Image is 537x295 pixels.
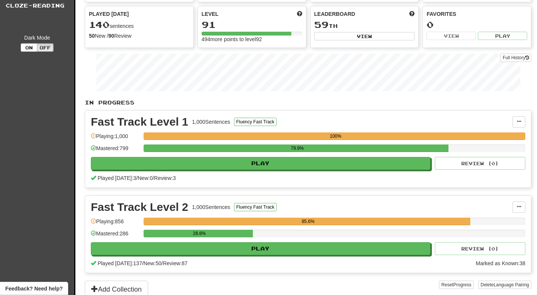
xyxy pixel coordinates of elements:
div: th [314,20,415,30]
span: New: 0 [138,175,153,181]
span: 140 [89,19,110,30]
div: Mastered: 286 [91,230,140,242]
div: 85.6% [146,218,470,225]
div: Playing: 1,000 [91,132,140,145]
span: Language Pairing [494,282,529,287]
button: Play [478,32,527,40]
span: Score more points to level up [297,10,302,18]
div: 91 [202,20,302,29]
span: Leaderboard [314,10,355,18]
div: 79.9% [146,144,448,152]
span: New: 50 [144,260,161,266]
span: / [142,260,144,266]
span: Open feedback widget [5,285,63,292]
span: Level [202,10,219,18]
div: 1,000 Sentences [192,118,230,126]
button: ResetProgress [439,281,473,289]
p: In Progress [85,99,531,106]
span: / [136,175,138,181]
div: sentences [89,20,190,30]
span: Progress [453,282,471,287]
div: 100% [146,132,525,140]
div: Dark Mode [6,34,69,41]
div: Favorites [427,10,527,18]
div: Playing: 856 [91,218,140,230]
div: New / Review [89,32,190,40]
span: 59 [314,19,329,30]
div: Marked as Known: 38 [476,260,525,267]
button: DeleteLanguage Pairing [478,281,531,289]
span: Review: 87 [163,260,187,266]
span: / [161,260,163,266]
div: 0 [427,20,527,29]
div: Mastered: 799 [91,144,140,157]
span: This week in points, UTC [409,10,415,18]
button: Play [91,157,430,170]
div: Fast Track Level 2 [91,201,188,213]
div: 494 more points to level 92 [202,35,302,43]
div: Fast Track Level 1 [91,116,188,128]
a: Full History [500,54,531,62]
button: View [314,32,415,40]
div: 28.6% [146,230,252,237]
button: Off [37,43,54,52]
button: Review (0) [435,242,525,255]
span: / [153,175,154,181]
span: Played [DATE]: 3 [98,175,136,181]
button: On [21,43,37,52]
button: View [427,32,476,40]
button: Fluency Fast Track [234,118,277,126]
span: Played [DATE] [89,10,129,18]
strong: 90 [108,33,114,39]
span: Review: 3 [154,175,176,181]
button: Review (0) [435,157,525,170]
div: 1,000 Sentences [192,203,230,211]
button: Fluency Fast Track [234,203,277,211]
strong: 50 [89,33,95,39]
span: Played [DATE]: 137 [98,260,142,266]
button: Play [91,242,430,255]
